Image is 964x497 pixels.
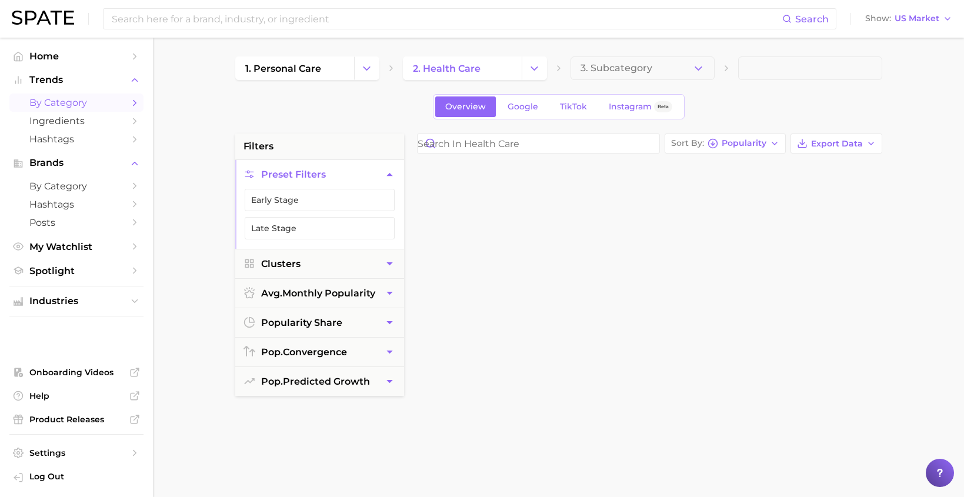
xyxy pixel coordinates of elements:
span: Preset Filters [261,169,326,180]
a: Log out. Currently logged in with e-mail ashley.yukech@ros.com. [9,468,144,488]
span: 1. personal care [245,63,321,74]
a: Home [9,47,144,65]
span: Log Out [29,471,134,482]
abbr: popularity index [261,346,283,358]
a: 1. personal care [235,56,354,80]
a: 2. health care [403,56,522,80]
span: Brands [29,158,124,168]
span: Popularity [722,140,766,146]
button: Change Category [354,56,379,80]
a: TikTok [550,96,597,117]
button: 3. Subcategory [571,56,715,80]
button: avg.monthly popularity [235,279,404,308]
a: Settings [9,444,144,462]
a: Spotlight [9,262,144,280]
span: by Category [29,181,124,192]
span: convergence [261,346,347,358]
span: popularity share [261,317,342,328]
button: Brands [9,154,144,172]
span: by Category [29,97,124,108]
button: pop.predicted growth [235,367,404,396]
a: My Watchlist [9,238,144,256]
span: Beta [658,102,669,112]
button: pop.convergence [235,338,404,366]
button: popularity share [235,308,404,337]
span: My Watchlist [29,241,124,252]
span: Onboarding Videos [29,367,124,378]
span: Hashtags [29,199,124,210]
span: Industries [29,296,124,306]
input: Search here for a brand, industry, or ingredient [111,9,782,29]
span: Posts [29,217,124,228]
a: Onboarding Videos [9,363,144,381]
button: Sort ByPopularity [665,134,786,154]
span: Home [29,51,124,62]
a: Posts [9,214,144,232]
span: TikTok [560,102,587,112]
a: Overview [435,96,496,117]
button: Industries [9,292,144,310]
span: Hashtags [29,134,124,145]
span: Spotlight [29,265,124,276]
span: US Market [895,15,939,22]
a: Ingredients [9,112,144,130]
a: Google [498,96,548,117]
img: SPATE [12,11,74,25]
button: ShowUS Market [862,11,955,26]
span: predicted growth [261,376,370,387]
a: Product Releases [9,411,144,428]
span: Product Releases [29,414,124,425]
span: Sort By [671,140,704,146]
abbr: average [261,288,282,299]
span: Search [795,14,829,25]
a: Help [9,387,144,405]
span: Ingredients [29,115,124,126]
span: 2. health care [413,63,481,74]
span: Help [29,391,124,401]
span: Settings [29,448,124,458]
abbr: popularity index [261,376,283,387]
span: Show [865,15,891,22]
a: Hashtags [9,130,144,148]
span: monthly popularity [261,288,375,299]
span: Overview [445,102,486,112]
span: Google [508,102,538,112]
button: Late Stage [245,217,395,239]
button: Change Category [522,56,547,80]
span: Export Data [811,139,863,149]
button: Clusters [235,249,404,278]
a: InstagramBeta [599,96,682,117]
input: Search in health care [418,134,659,153]
a: Hashtags [9,195,144,214]
a: by Category [9,94,144,112]
button: Export Data [790,134,882,154]
button: Trends [9,71,144,89]
span: Clusters [261,258,301,269]
span: Trends [29,75,124,85]
span: filters [243,139,273,154]
button: Early Stage [245,189,395,211]
a: by Category [9,177,144,195]
span: Instagram [609,102,652,112]
span: 3. Subcategory [581,63,652,74]
button: Preset Filters [235,160,404,189]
